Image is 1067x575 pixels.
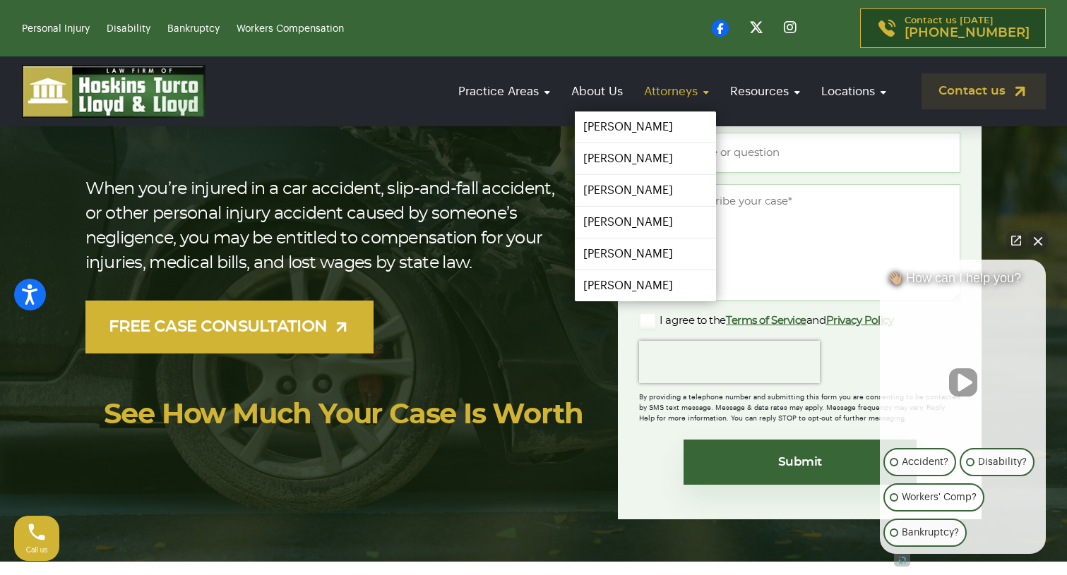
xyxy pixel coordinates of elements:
button: Close Intaker Chat Widget [1028,231,1048,250]
input: Type of case or question [639,133,960,173]
a: [PERSON_NAME] [575,238,716,270]
img: logo [22,65,205,118]
input: Submit [684,440,917,485]
a: See How Much Your Case Is Worth [104,401,583,429]
p: When you’re injured in a car accident, slip-and-fall accident, or other personal injury accident ... [85,177,573,276]
a: Open direct chat [1006,231,1026,250]
p: Disability? [978,454,1027,471]
a: Locations [814,71,893,111]
a: About Us [564,71,630,111]
a: [PERSON_NAME] [575,175,716,206]
a: Terms of Service [726,315,806,326]
a: [PERSON_NAME] [575,143,716,174]
a: Attorneys [637,71,716,111]
a: [PERSON_NAME] [575,111,716,143]
iframe: reCAPTCHA [639,341,820,383]
a: Resources [723,71,807,111]
a: Personal Injury [22,24,90,34]
a: Privacy Policy [826,315,894,326]
span: Call us [26,546,48,554]
button: Unmute video [949,368,977,397]
a: [PERSON_NAME] [575,270,716,301]
a: Practice Areas [451,71,557,111]
p: Contact us [DATE] [905,16,1030,40]
a: Contact us [922,73,1046,109]
label: I agree to the and [639,313,893,329]
img: arrow-up-right-light.svg [333,318,350,336]
a: [PERSON_NAME] [575,207,716,238]
p: Bankruptcy? [902,524,959,541]
span: [PHONE_NUMBER] [905,26,1030,40]
a: Bankruptcy [167,24,220,34]
a: Open intaker chat [894,554,910,567]
a: Contact us [DATE][PHONE_NUMBER] [860,8,1046,48]
a: Workers Compensation [237,24,344,34]
a: FREE CASE CONSULTATION [85,301,374,353]
a: Disability [107,24,150,34]
div: 👋🏼 How can I help you? [880,270,1046,293]
p: Workers' Comp? [902,489,977,506]
div: By providing a telephone number and submitting this form you are consenting to be contacted by SM... [639,383,960,424]
p: Accident? [902,454,948,471]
